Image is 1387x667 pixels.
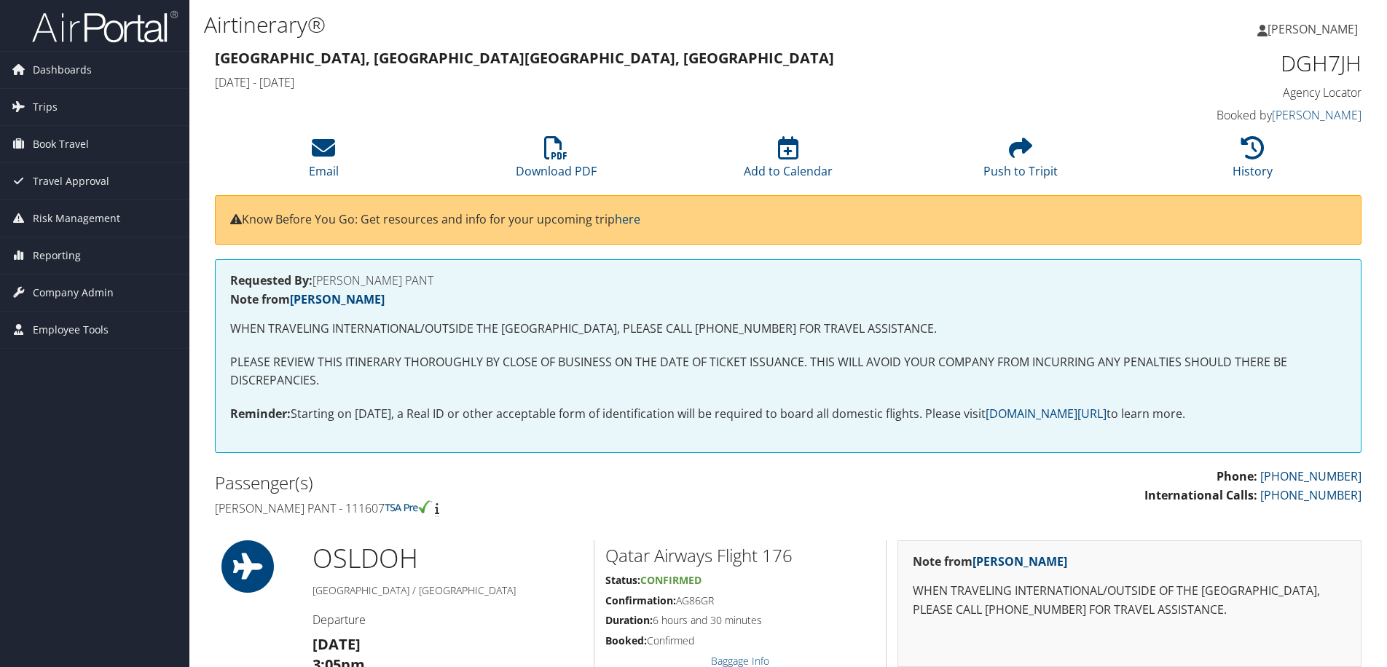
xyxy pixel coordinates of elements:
[33,163,109,200] span: Travel Approval
[605,634,647,647] strong: Booked:
[1257,7,1372,51] a: [PERSON_NAME]
[516,144,597,179] a: Download PDF
[215,74,1069,90] h4: [DATE] - [DATE]
[33,200,120,237] span: Risk Management
[215,470,777,495] h2: Passenger(s)
[1272,107,1362,123] a: [PERSON_NAME]
[230,291,385,307] strong: Note from
[33,312,109,348] span: Employee Tools
[313,612,583,628] h4: Departure
[640,573,702,587] span: Confirmed
[986,406,1107,422] a: [DOMAIN_NAME][URL]
[33,89,58,125] span: Trips
[33,126,89,162] span: Book Travel
[309,144,339,179] a: Email
[1217,468,1257,484] strong: Phone:
[215,500,777,516] h4: [PERSON_NAME] Pant - 111607
[1260,468,1362,484] a: [PHONE_NUMBER]
[1091,107,1362,123] h4: Booked by
[204,9,983,40] h1: Airtinerary®
[1144,487,1257,503] strong: International Calls:
[913,553,1067,569] strong: Note from
[230,406,291,422] strong: Reminder:
[313,634,361,654] strong: [DATE]
[290,291,385,307] a: [PERSON_NAME]
[605,613,875,628] h5: 6 hours and 30 minutes
[973,553,1067,569] a: [PERSON_NAME]
[313,540,583,577] h1: OSL DOH
[744,144,833,179] a: Add to Calendar
[1091,48,1362,79] h1: DGH7JH
[230,405,1346,424] p: Starting on [DATE], a Real ID or other acceptable form of identification will be required to boar...
[605,573,640,587] strong: Status:
[215,48,834,68] strong: [GEOGRAPHIC_DATA], [GEOGRAPHIC_DATA] [GEOGRAPHIC_DATA], [GEOGRAPHIC_DATA]
[605,634,875,648] h5: Confirmed
[605,613,653,627] strong: Duration:
[230,353,1346,390] p: PLEASE REVIEW THIS ITINERARY THOROUGHLY BY CLOSE OF BUSINESS ON THE DATE OF TICKET ISSUANCE. THIS...
[1268,21,1358,37] span: [PERSON_NAME]
[33,275,114,311] span: Company Admin
[605,593,676,607] strong: Confirmation:
[230,272,313,288] strong: Requested By:
[605,593,875,608] h5: AG86GR
[313,583,583,598] h5: [GEOGRAPHIC_DATA] / [GEOGRAPHIC_DATA]
[1233,144,1273,179] a: History
[230,210,1346,229] p: Know Before You Go: Get resources and info for your upcoming trip
[615,211,640,227] a: here
[33,237,81,274] span: Reporting
[385,500,432,513] img: tsa-precheck.png
[33,52,92,88] span: Dashboards
[913,582,1346,619] p: WHEN TRAVELING INTERNATIONAL/OUTSIDE OF THE [GEOGRAPHIC_DATA], PLEASE CALL [PHONE_NUMBER] FOR TRA...
[32,9,178,44] img: airportal-logo.png
[230,275,1346,286] h4: [PERSON_NAME] PANT
[1260,487,1362,503] a: [PHONE_NUMBER]
[983,144,1058,179] a: Push to Tripit
[230,320,1346,339] p: WHEN TRAVELING INTERNATIONAL/OUTSIDE THE [GEOGRAPHIC_DATA], PLEASE CALL [PHONE_NUMBER] FOR TRAVEL...
[1091,84,1362,100] h4: Agency Locator
[605,543,875,568] h2: Qatar Airways Flight 176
